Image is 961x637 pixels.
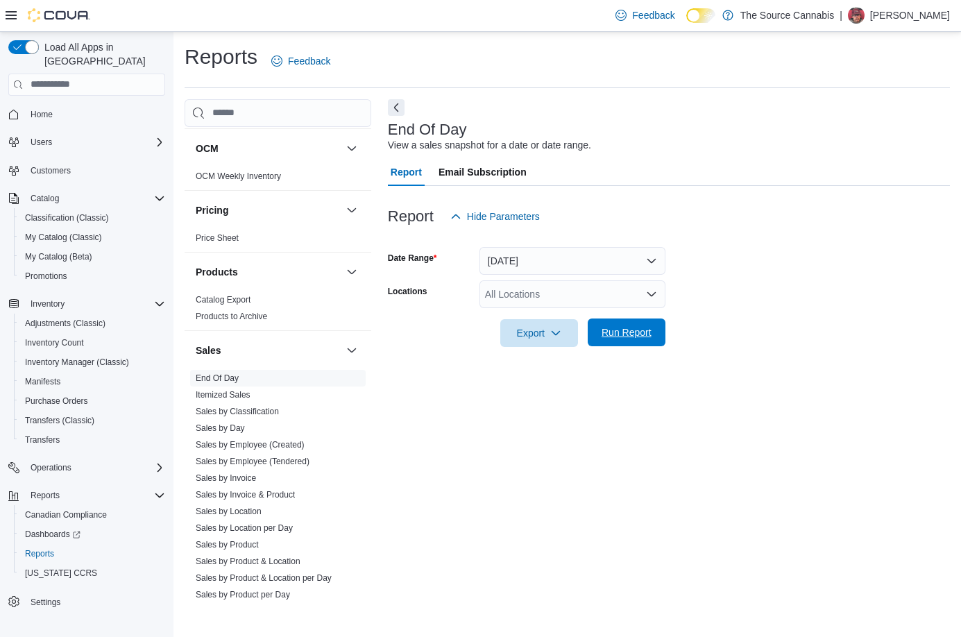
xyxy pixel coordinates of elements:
[196,265,341,279] button: Products
[25,593,165,610] span: Settings
[19,565,165,581] span: Washington CCRS
[25,232,102,243] span: My Catalog (Classic)
[196,489,295,500] span: Sales by Invoice & Product
[25,357,129,368] span: Inventory Manager (Classic)
[196,171,281,182] span: OCM Weekly Inventory
[25,459,165,476] span: Operations
[686,23,687,24] span: Dark Mode
[31,462,71,473] span: Operations
[19,545,60,562] a: Reports
[25,251,92,262] span: My Catalog (Beta)
[196,539,259,550] span: Sales by Product
[196,473,256,483] a: Sales by Invoice
[391,158,422,186] span: Report
[3,458,171,477] button: Operations
[19,412,165,429] span: Transfers (Classic)
[588,318,665,346] button: Run Report
[19,373,165,390] span: Manifests
[467,210,540,223] span: Hide Parameters
[19,210,114,226] a: Classification (Classic)
[196,203,341,217] button: Pricing
[266,47,336,75] a: Feedback
[25,271,67,282] span: Promotions
[25,337,84,348] span: Inventory Count
[196,523,293,534] span: Sales by Location per Day
[196,343,341,357] button: Sales
[686,8,715,23] input: Dark Mode
[196,473,256,484] span: Sales by Invoice
[185,370,371,609] div: Sales
[14,525,171,544] a: Dashboards
[25,296,70,312] button: Inventory
[25,434,60,445] span: Transfers
[14,411,171,430] button: Transfers (Classic)
[196,490,295,500] a: Sales by Invoice & Product
[14,544,171,563] button: Reports
[870,7,950,24] p: [PERSON_NAME]
[196,373,239,383] a: End Of Day
[196,294,250,305] span: Catalog Export
[25,396,88,407] span: Purchase Orders
[388,253,437,264] label: Date Range
[19,354,135,371] a: Inventory Manager (Classic)
[19,565,103,581] a: [US_STATE] CCRS
[196,407,279,416] a: Sales by Classification
[196,233,239,243] a: Price Sheet
[343,342,360,359] button: Sales
[196,523,293,533] a: Sales by Location per Day
[740,7,834,24] p: The Source Cannabis
[25,190,65,207] button: Catalog
[25,212,109,223] span: Classification (Classic)
[31,298,65,309] span: Inventory
[3,189,171,208] button: Catalog
[196,373,239,384] span: End Of Day
[25,415,94,426] span: Transfers (Classic)
[19,334,90,351] a: Inventory Count
[196,540,259,550] a: Sales by Product
[19,334,165,351] span: Inventory Count
[479,247,665,275] button: [DATE]
[196,423,245,433] a: Sales by Day
[19,373,66,390] a: Manifests
[848,7,865,24] div: Levi Tolman
[3,486,171,505] button: Reports
[14,505,171,525] button: Canadian Compliance
[28,8,90,22] img: Cova
[196,423,245,434] span: Sales by Day
[19,229,165,246] span: My Catalog (Classic)
[196,572,332,584] span: Sales by Product & Location per Day
[196,265,238,279] h3: Products
[196,343,221,357] h3: Sales
[388,121,467,138] h3: End Of Day
[14,247,171,266] button: My Catalog (Beta)
[19,412,100,429] a: Transfers (Classic)
[196,557,300,566] a: Sales by Product & Location
[196,312,267,321] a: Products to Archive
[3,591,171,611] button: Settings
[196,456,309,467] span: Sales by Employee (Tendered)
[25,162,165,179] span: Customers
[388,286,427,297] label: Locations
[19,507,165,523] span: Canadian Compliance
[25,568,97,579] span: [US_STATE] CCRS
[19,432,165,448] span: Transfers
[602,325,652,339] span: Run Report
[14,391,171,411] button: Purchase Orders
[31,137,52,148] span: Users
[19,248,165,265] span: My Catalog (Beta)
[14,430,171,450] button: Transfers
[31,193,59,204] span: Catalog
[509,319,570,347] span: Export
[19,507,112,523] a: Canadian Compliance
[610,1,680,29] a: Feedback
[19,526,165,543] span: Dashboards
[388,99,405,116] button: Next
[19,545,165,562] span: Reports
[19,315,165,332] span: Adjustments (Classic)
[3,294,171,314] button: Inventory
[25,318,105,329] span: Adjustments (Classic)
[14,563,171,583] button: [US_STATE] CCRS
[25,105,165,123] span: Home
[343,140,360,157] button: OCM
[19,526,86,543] a: Dashboards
